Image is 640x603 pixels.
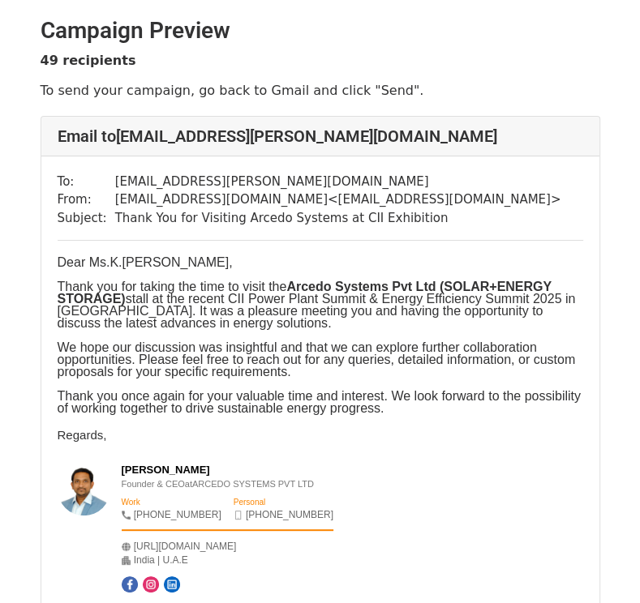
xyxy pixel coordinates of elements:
span: Personal [234,498,265,507]
span: ARCEDO SYSTEMS PVT LTD [192,479,314,489]
td: From: [58,190,115,209]
font: Regards, [58,428,107,442]
strong: 49 recipients [41,53,136,68]
font: Dear Ms.K.[PERSON_NAME], [58,255,233,269]
span: Work [122,498,140,507]
font: We hope our discussion was insightful and that we can explore further collaboration opportunities... [58,340,576,378]
font: Thank you once again for your valuable time and interest. We look forward to the possibility of w... [58,389,581,415]
span: at [185,479,192,489]
td: [EMAIL_ADDRESS][DOMAIN_NAME] < [EMAIL_ADDRESS][DOMAIN_NAME] > [115,190,561,209]
h2: Campaign Preview [41,17,600,45]
b: Arcedo Systems Pvt Ltd (SOLAR+ENERGY STORAGE) [58,280,552,306]
iframe: Chat Widget [559,525,640,603]
td: [EMAIL_ADDRESS][PERSON_NAME][DOMAIN_NAME] [115,173,561,191]
a: [URL][DOMAIN_NAME] [134,541,237,552]
a: [PHONE_NUMBER] [134,509,221,520]
td: Thank You for Visiting Arcedo Systems at CII Exhibition [115,209,561,228]
span: India | U.A.E [134,554,188,566]
span: Founder & CEO [122,479,185,489]
td: Subject: [58,209,115,228]
a: [PHONE_NUMBER] [246,509,333,520]
img: logo [58,463,110,515]
h4: Email to [EMAIL_ADDRESS][PERSON_NAME][DOMAIN_NAME] [58,126,583,146]
font: Thank you for taking the time to visit the stall at the recent CII Power Plant Summit & Energy Ef... [58,280,576,330]
span: [PERSON_NAME] [122,464,210,476]
td: To: [58,173,115,191]
p: To send your campaign, go back to Gmail and click "Send". [41,82,600,99]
